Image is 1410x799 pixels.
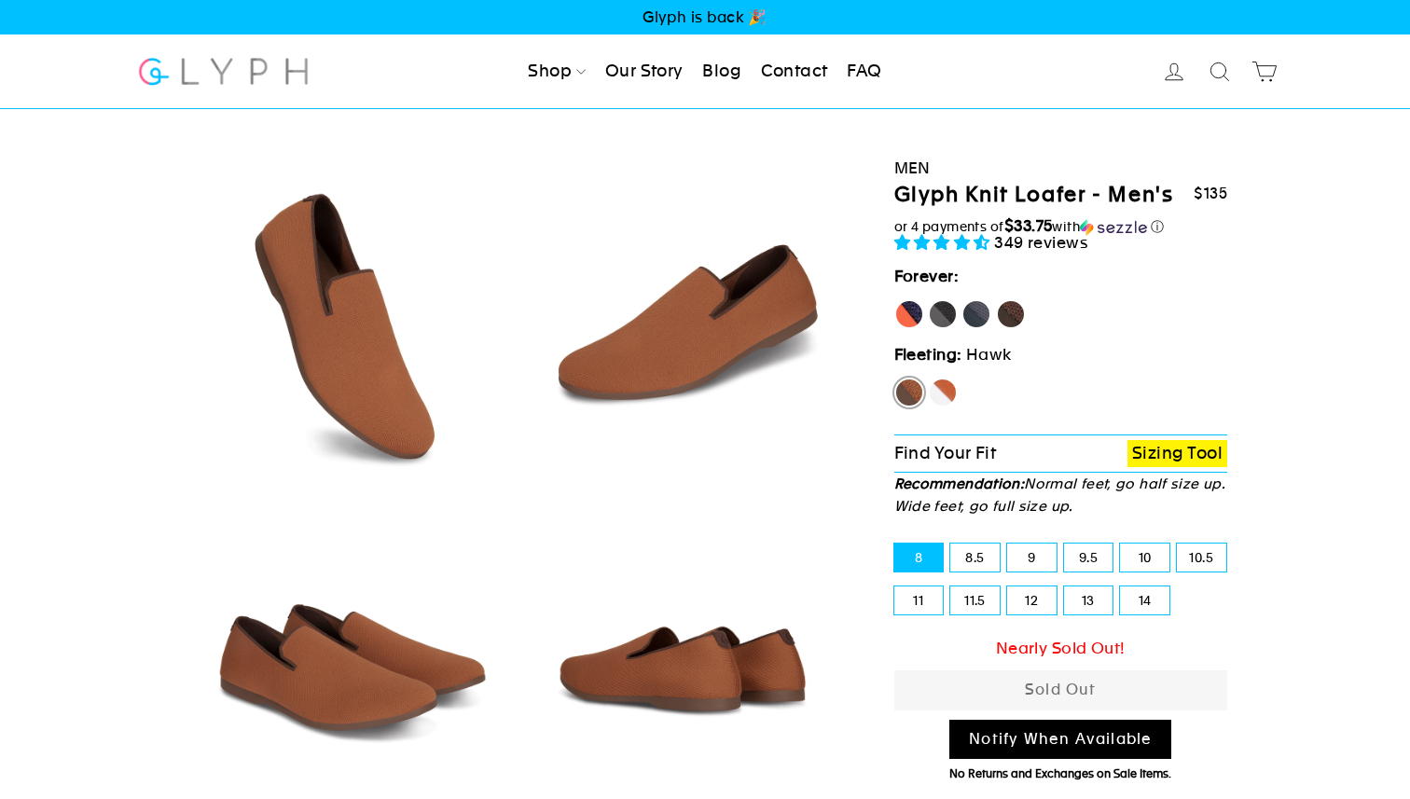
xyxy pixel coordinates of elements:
a: Contact [753,51,836,92]
span: $33.75 [1004,216,1053,235]
span: 4.71 stars [894,233,995,252]
label: 9 [1007,544,1057,572]
label: 12 [1007,586,1057,614]
label: Mustang [996,299,1026,329]
ul: Primary [520,51,889,92]
div: or 4 payments of with [894,217,1228,236]
label: Fox [928,378,958,407]
button: Sold Out [894,670,1228,710]
strong: Forever: [894,267,960,285]
label: 10.5 [1177,544,1226,572]
img: Sezzle [1080,219,1147,236]
a: Blog [695,51,749,92]
span: $135 [1194,185,1227,202]
div: Men [894,156,1228,181]
h1: Glyph Knit Loafer - Men's [894,182,1174,209]
label: 11 [894,586,944,614]
p: Normal feet, go half size up. Wide feet, go full size up. [894,473,1228,517]
span: Find Your Fit [894,443,997,462]
a: Shop [520,51,593,92]
label: Hawk [894,378,924,407]
label: [PERSON_NAME] [894,299,924,329]
label: 11.5 [950,586,1000,614]
span: Hawk [966,345,1012,364]
div: Nearly Sold Out! [894,636,1228,661]
span: No Returns and Exchanges on Sale Items. [949,767,1171,780]
label: 8.5 [950,544,1000,572]
span: Sold Out [1025,681,1097,698]
label: 10 [1120,544,1169,572]
a: Our Story [598,51,691,92]
img: Glyph [136,47,311,96]
a: Sizing Tool [1127,440,1227,467]
a: FAQ [839,51,889,92]
label: 14 [1120,586,1169,614]
span: 349 reviews [994,233,1088,252]
label: 9.5 [1064,544,1113,572]
label: 13 [1064,586,1113,614]
label: Panther [928,299,958,329]
label: Rhino [961,299,991,329]
strong: Recommendation: [894,475,1025,491]
img: Hawk [526,164,844,482]
div: or 4 payments of$33.75withSezzle Click to learn more about Sezzle [894,217,1228,236]
img: Hawk [191,164,509,482]
a: Notify When Available [949,720,1171,760]
label: 8 [894,544,944,572]
strong: Fleeting: [894,345,962,364]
